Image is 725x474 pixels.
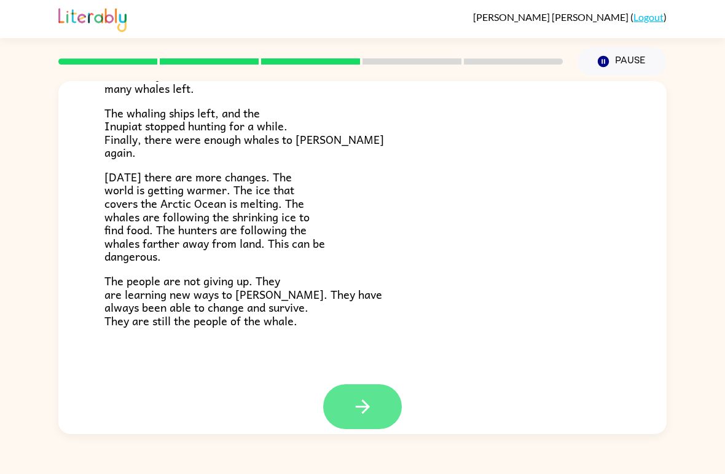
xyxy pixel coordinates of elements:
span: The whaling ships left, and the Inupiat stopped hunting for a while. Finally, there were enough w... [104,104,384,162]
span: [PERSON_NAME] [PERSON_NAME] [473,11,630,23]
div: ( ) [473,11,667,23]
span: [DATE] there are more changes. The world is getting warmer. The ice that covers the Arctic Ocean ... [104,168,325,266]
img: Literably [58,5,127,32]
a: Logout [633,11,664,23]
button: Pause [578,47,667,76]
span: The people are not giving up. They are learning new ways to [PERSON_NAME]. They have always been ... [104,272,382,330]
